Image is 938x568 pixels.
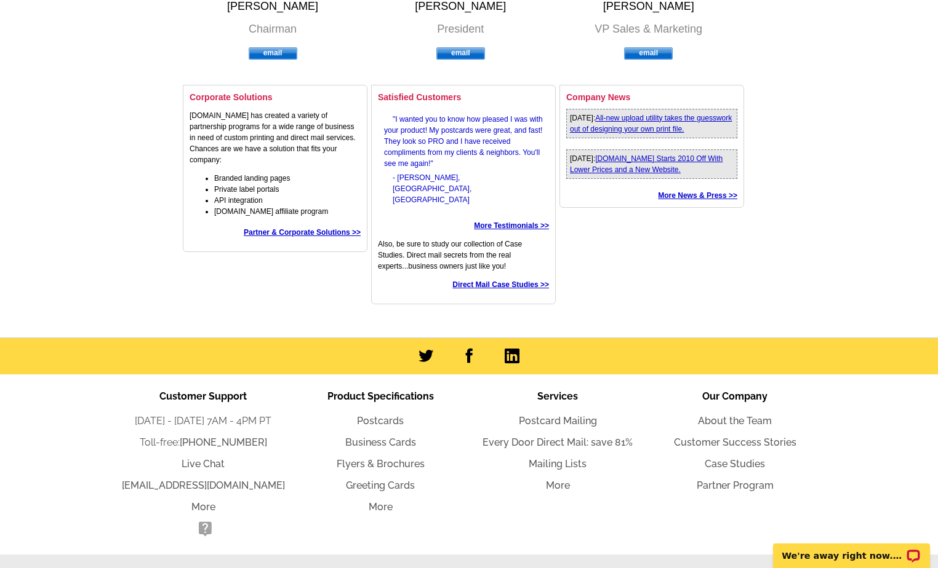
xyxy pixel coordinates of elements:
[624,47,673,60] a: email
[566,109,737,138] div: [DATE]:
[180,436,267,448] a: [PHONE_NUMBER]
[702,390,768,402] span: Our Company
[214,195,361,206] li: API integration
[384,106,543,176] span: "I wanted you to know how pleased I was with your product! My postcards were great, and fast! The...
[244,228,361,237] a: Partner & Corporate Solutions >>
[114,435,292,450] li: Toll-free:
[122,479,285,491] a: [EMAIL_ADDRESS][DOMAIN_NAME]
[114,414,292,428] li: [DATE] - [DATE] 7AM - 4PM PT
[765,529,938,568] iframe: LiveChat chat widget
[378,92,549,103] h3: Satisfied Customers
[529,458,587,470] a: Mailing Lists
[474,221,549,230] a: More Testimonials >>
[705,458,765,470] a: Case Studies
[249,47,297,60] a: email
[537,390,578,402] span: Services
[190,92,361,103] h3: Corporate Solutions
[570,154,723,174] a: [DOMAIN_NAME] Starts 2010 Off With Lower Prices and a New Website.
[384,169,549,214] div: - [PERSON_NAME], [GEOGRAPHIC_DATA], [GEOGRAPHIC_DATA]
[190,110,361,165] p: [DOMAIN_NAME] has created a variety of partnership programs for a wide range of business in need ...
[566,149,737,179] div: [DATE]:
[369,501,393,513] a: More
[214,173,361,184] li: Branded landing pages
[214,184,361,195] li: Private label portals
[159,390,247,402] span: Customer Support
[378,239,549,272] p: Also, be sure to study our collection of Case Studies. Direct mail secrets from the real experts....
[337,458,425,470] a: Flyers & Brochures
[208,21,337,37] span: Chairman
[546,479,570,491] a: More
[182,458,225,470] a: Live Chat
[658,191,737,200] a: More News & Press >>
[570,114,732,133] a: All-new upload utility takes the guesswork out of designing your own print file.
[214,206,361,217] li: [DOMAIN_NAME] affiliate program
[698,415,772,427] a: About the Team
[327,390,434,402] span: Product Specifications
[346,479,415,491] a: Greeting Cards
[519,415,597,427] a: Postcard Mailing
[357,415,404,427] a: Postcards
[396,21,525,37] span: President
[345,436,416,448] a: Business Cards
[697,479,774,491] a: Partner Program
[452,280,549,289] a: Direct Mail Case Studies >>
[191,501,215,513] a: More
[584,21,713,37] span: VP Sales & Marketing
[436,47,485,60] a: email
[483,436,633,448] a: Every Door Direct Mail: save 81%
[566,92,737,103] h3: Company News
[674,436,796,448] a: Customer Success Stories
